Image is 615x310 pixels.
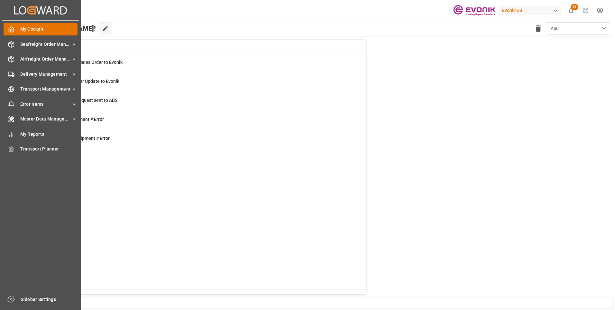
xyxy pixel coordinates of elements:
[20,71,71,78] span: Delivery Management
[27,22,96,34] span: Hello [PERSON_NAME]!
[500,4,564,16] button: Evonik US
[453,5,495,16] img: Evonik-brand-mark-Deep-Purple-RGB.jpeg_1700498283.jpeg
[4,128,78,140] a: My Reports
[33,78,358,92] a: 0Error Sales Order Update to EvonikShipment
[20,146,78,152] span: Transport Planner
[578,3,593,18] button: Help Center
[4,23,78,35] a: My Cockpit
[571,4,578,10] span: 18
[33,116,358,130] a: 4Main-Leg Shipment # ErrorShipment
[551,25,559,32] span: Apu
[500,6,561,15] div: Evonik US
[20,26,78,33] span: My Cockpit
[20,101,71,108] span: Error Items
[20,131,78,138] span: My Reports
[49,60,123,65] span: Error on Initial Sales Order to Evonik
[20,56,71,63] span: Airfreight Order Management
[20,116,71,122] span: Master Data Management
[49,79,119,84] span: Error Sales Order Update to Evonik
[4,143,78,155] a: Transport Planner
[20,86,71,92] span: Transport Management
[20,41,71,48] span: Seafreight Order Management
[546,22,610,34] button: open menu
[33,59,358,73] a: 1Error on Initial Sales Order to EvonikShipment
[33,97,358,111] a: 0Pending Bkg Request sent to ABSShipment
[564,3,578,18] button: show 18 new notifications
[21,296,78,303] span: Sidebar Settings
[33,135,358,149] a: 3TU : Pre-Leg Shipment # ErrorTransport Unit
[49,98,117,103] span: Pending Bkg Request sent to ABS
